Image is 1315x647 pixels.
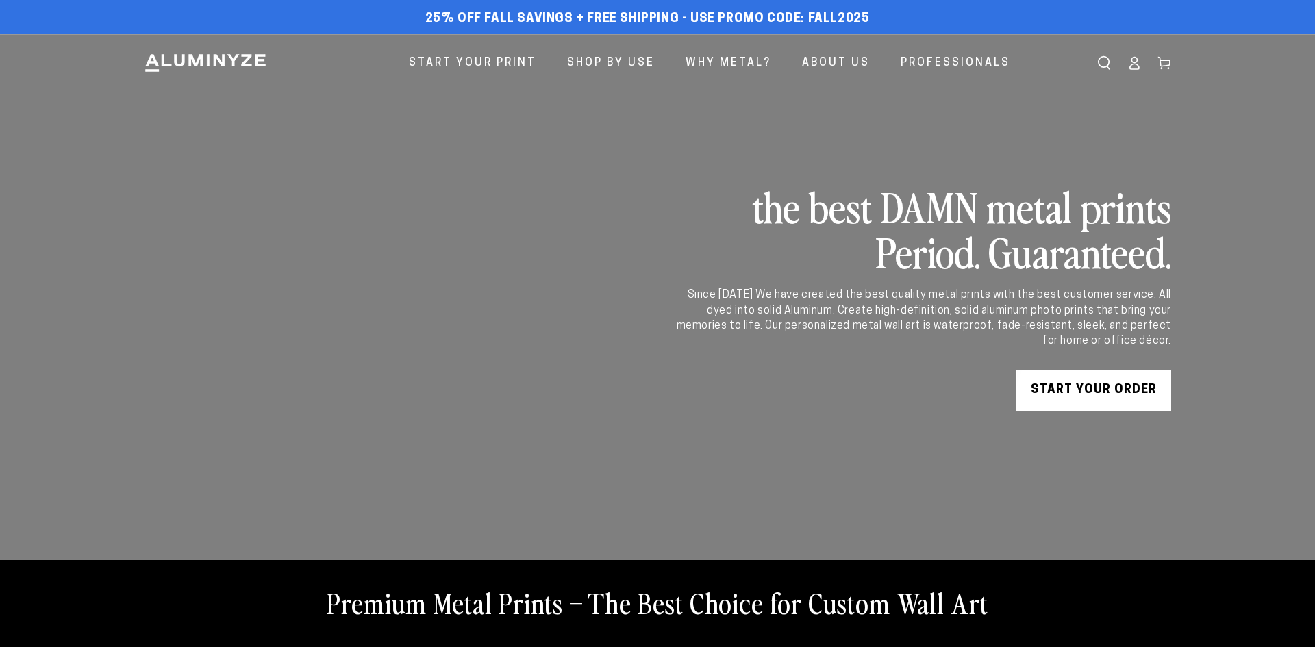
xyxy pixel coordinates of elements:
img: Aluminyze [144,53,267,73]
h2: the best DAMN metal prints Period. Guaranteed. [674,183,1171,274]
a: Shop By Use [557,45,665,81]
span: Shop By Use [567,53,655,73]
span: 25% off FALL Savings + Free Shipping - Use Promo Code: FALL2025 [425,12,870,27]
span: About Us [802,53,870,73]
a: Start Your Print [399,45,547,81]
summary: Search our site [1089,48,1119,78]
span: Professionals [901,53,1010,73]
div: Since [DATE] We have created the best quality metal prints with the best customer service. All dy... [674,288,1171,349]
a: START YOUR Order [1016,370,1171,411]
h2: Premium Metal Prints – The Best Choice for Custom Wall Art [327,585,988,620]
a: About Us [792,45,880,81]
span: Start Your Print [409,53,536,73]
a: Why Metal? [675,45,781,81]
a: Professionals [890,45,1020,81]
span: Why Metal? [686,53,771,73]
